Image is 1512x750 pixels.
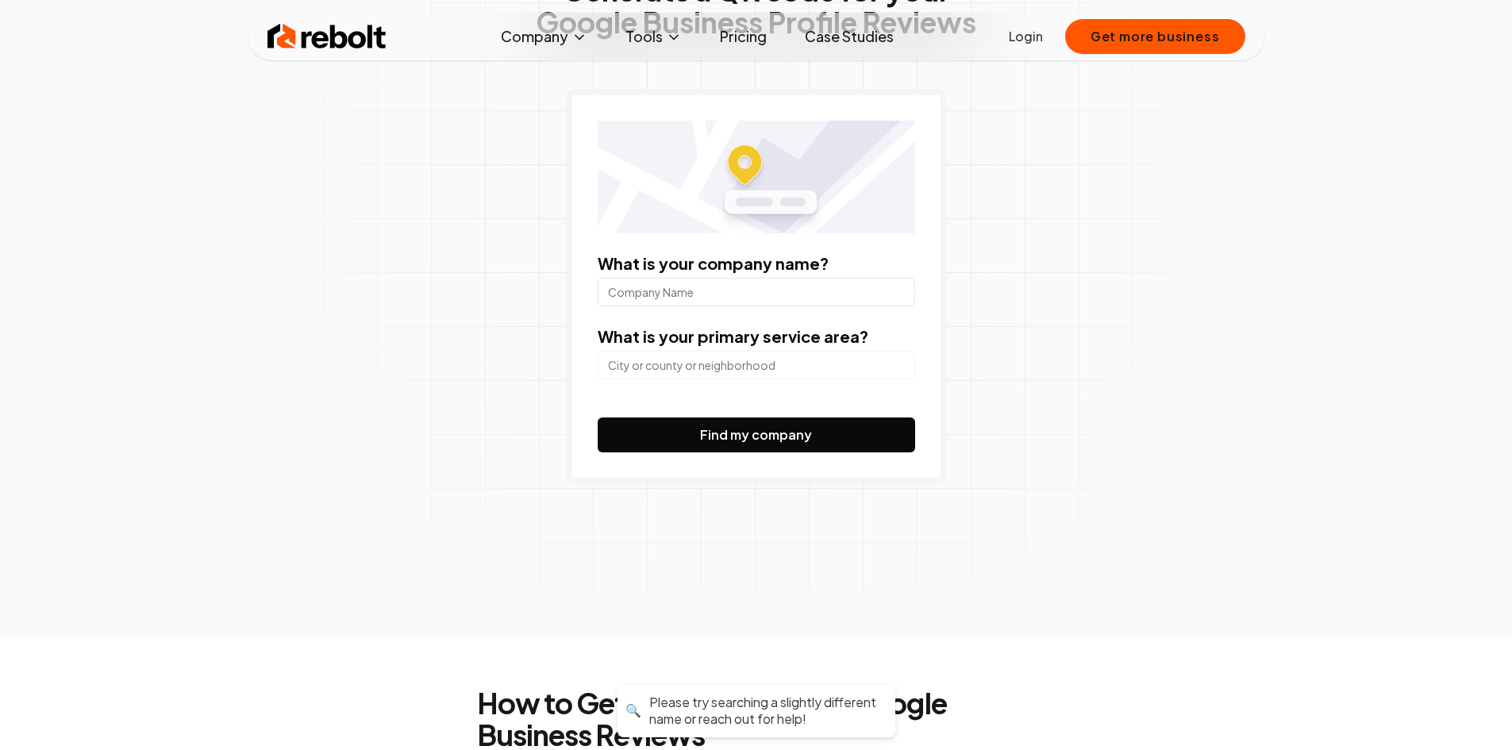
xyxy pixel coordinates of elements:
[598,121,915,233] img: Location map
[613,21,694,52] button: Tools
[707,21,779,52] a: Pricing
[598,278,915,306] input: Company Name
[598,351,915,379] input: City or county or neighborhood
[598,326,868,346] label: What is your primary service area?
[649,694,879,728] div: Please try searching a slightly different name or reach out for help!
[488,21,600,52] button: Company
[267,21,387,52] img: Rebolt Logo
[598,417,915,452] button: Find my company
[792,21,906,52] a: Case Studies
[1065,19,1245,54] button: Get more business
[1009,27,1043,46] a: Login
[598,253,829,273] label: What is your company name?
[625,703,641,720] div: 🔍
